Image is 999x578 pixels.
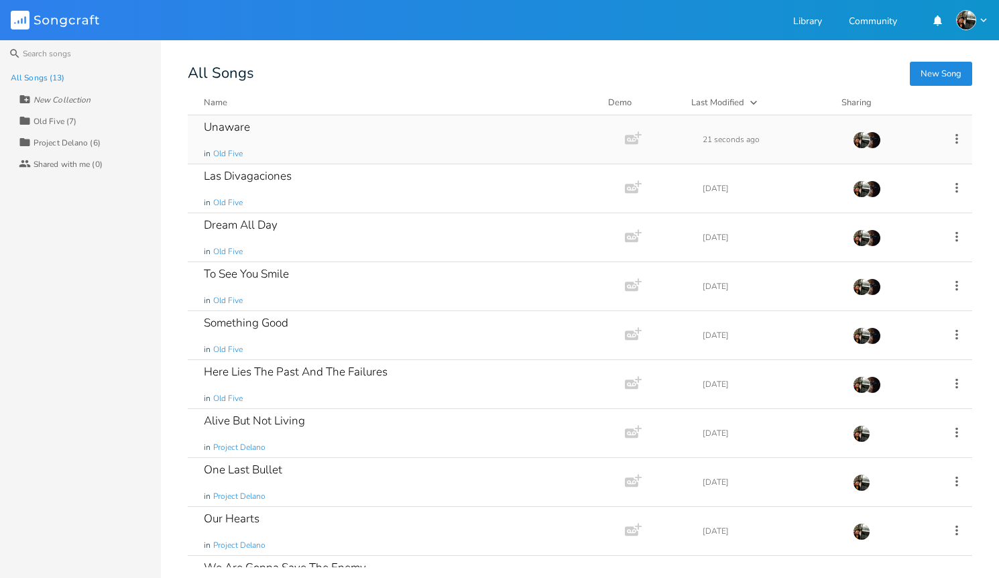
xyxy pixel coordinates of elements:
[853,474,870,492] img: Michaell Bilon
[204,562,366,573] div: We Are Gonna Save The Enemy
[204,317,288,329] div: Something Good
[910,62,972,86] button: New Song
[793,17,822,28] a: Library
[204,96,592,109] button: Name
[204,97,227,109] div: Name
[853,278,870,296] img: Michaell Bilon
[864,278,881,296] img: Glenn Flores
[864,327,881,345] img: Glenn Flores
[703,527,837,535] div: [DATE]
[213,246,243,257] span: Old Five
[213,197,243,209] span: Old Five
[11,74,64,82] div: All Songs (13)
[204,148,211,160] span: in
[703,478,837,486] div: [DATE]
[213,393,243,404] span: Old Five
[204,442,211,453] span: in
[864,131,881,149] img: Glenn Flores
[864,180,881,198] img: Glenn Flores
[204,121,250,133] div: Unaware
[703,380,837,388] div: [DATE]
[213,491,266,502] span: Project Delano
[204,464,282,475] div: One Last Bullet
[864,229,881,247] img: Glenn Flores
[853,180,870,198] img: Michaell Bilon
[703,282,837,290] div: [DATE]
[956,10,976,30] img: Michaell Bilon
[204,219,278,231] div: Dream All Day
[841,96,922,109] div: Sharing
[204,366,388,378] div: Here Lies The Past And The Failures
[691,96,825,109] button: Last Modified
[34,117,76,125] div: Old Five (7)
[213,344,243,355] span: Old Five
[34,96,91,104] div: New Collection
[853,523,870,540] img: Michaell Bilon
[703,429,837,437] div: [DATE]
[703,331,837,339] div: [DATE]
[204,540,211,551] span: in
[213,148,243,160] span: Old Five
[204,268,289,280] div: To See You Smile
[849,17,897,28] a: Community
[34,160,103,168] div: Shared with me (0)
[853,229,870,247] img: Michaell Bilon
[204,344,211,355] span: in
[204,513,259,524] div: Our Hearts
[853,376,870,394] img: Michaell Bilon
[853,131,870,149] img: Michaell Bilon
[204,415,305,426] div: Alive But Not Living
[853,425,870,443] img: Michaell Bilon
[204,246,211,257] span: in
[204,170,292,182] div: Las Divagaciones
[188,67,972,80] div: All Songs
[703,135,837,143] div: 21 seconds ago
[204,393,211,404] span: in
[691,97,744,109] div: Last Modified
[204,491,211,502] span: in
[204,295,211,306] span: in
[204,197,211,209] span: in
[608,96,675,109] div: Demo
[34,139,101,147] div: Project Delano (6)
[853,327,870,345] img: Michaell Bilon
[703,233,837,241] div: [DATE]
[213,295,243,306] span: Old Five
[864,376,881,394] img: Glenn Flores
[213,540,266,551] span: Project Delano
[213,442,266,453] span: Project Delano
[703,184,837,192] div: [DATE]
